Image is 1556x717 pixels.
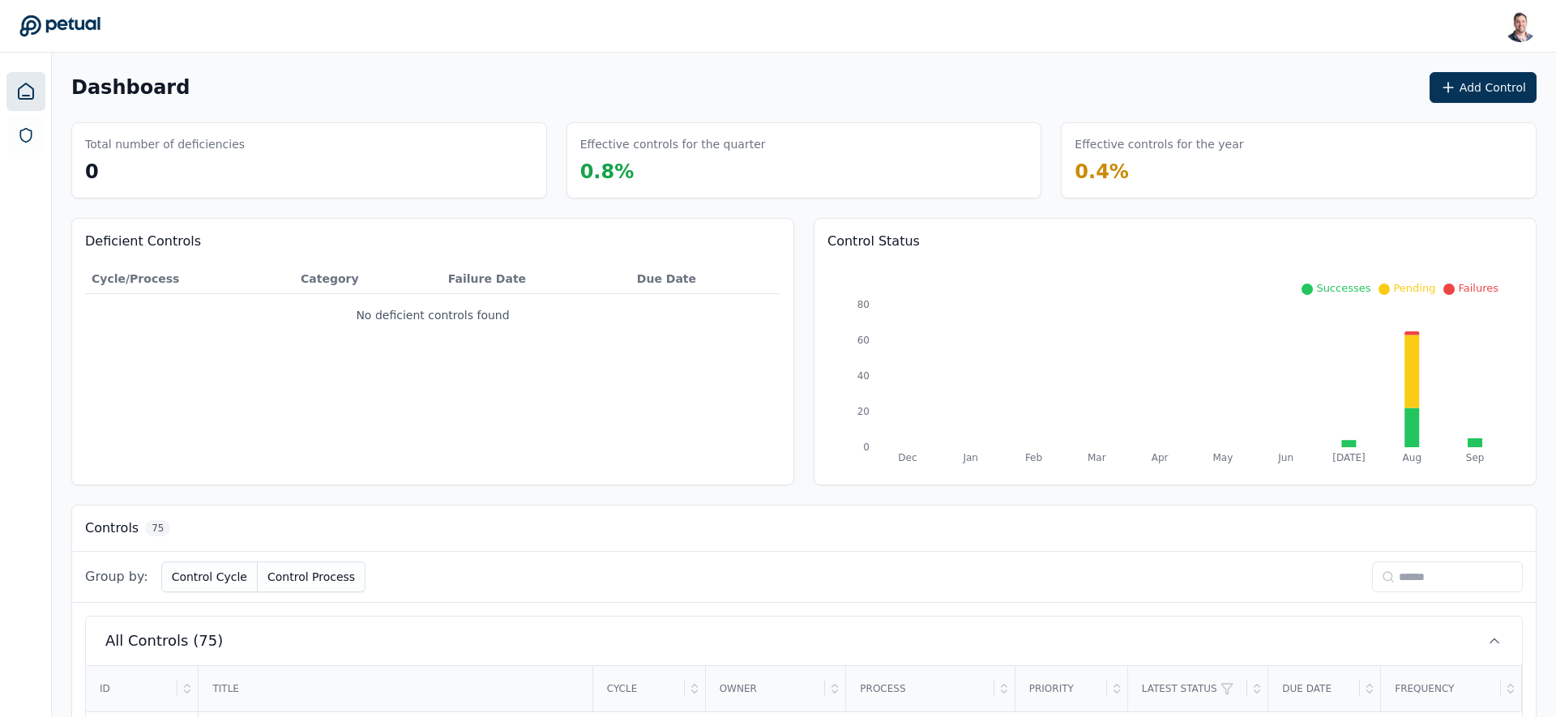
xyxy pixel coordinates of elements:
tspan: 80 [857,299,870,310]
div: Frequency [1382,667,1501,711]
div: Priority [1016,667,1107,711]
span: 0.4 % [1075,160,1129,183]
tspan: Jun [1277,452,1293,463]
div: Due Date [1269,667,1360,711]
a: SOC 1 Reports [8,117,44,153]
tspan: Aug [1403,452,1421,463]
h1: Dashboard [71,75,190,100]
h3: Deficient Controls [85,232,780,251]
span: 0 [85,160,99,183]
button: Control Process [258,561,365,592]
tspan: 0 [863,442,870,453]
tspan: Jan [962,452,978,463]
span: Group by: [85,567,148,587]
div: Owner [707,667,826,711]
div: Latest Status [1129,667,1248,711]
tspan: Feb [1025,452,1042,463]
a: Dashboard [6,72,45,111]
h3: Effective controls for the quarter [580,136,766,152]
span: Failures [1458,282,1498,294]
button: All Controls (75) [86,617,1522,665]
h3: Controls [85,519,139,538]
tspan: 20 [857,406,870,417]
span: 0.8 % [580,160,635,183]
span: 75 [145,520,170,536]
tspan: Mar [1088,452,1106,463]
tspan: May [1212,452,1233,463]
div: ID [87,667,177,711]
div: Process [847,667,994,711]
tspan: Apr [1152,452,1169,463]
tspan: [DATE] [1332,452,1366,463]
td: No deficient controls found [85,294,780,337]
div: Title [199,667,591,711]
th: Due Date [631,264,780,294]
th: Cycle/Process [85,264,294,294]
span: All Controls (75) [105,630,223,652]
div: Cycle [594,667,685,711]
tspan: Dec [898,452,917,463]
tspan: 60 [857,335,870,346]
span: Pending [1393,282,1435,294]
th: Failure Date [442,264,631,294]
h3: Total number of deficiencies [85,136,245,152]
tspan: 40 [857,370,870,382]
th: Category [294,264,442,294]
tspan: Sep [1466,452,1485,463]
h3: Effective controls for the year [1075,136,1243,152]
h3: Control Status [827,232,1523,251]
span: Successes [1316,282,1370,294]
button: Control Cycle [161,561,258,592]
button: Add Control [1430,72,1537,103]
a: Go to Dashboard [19,15,100,37]
img: Snir Kodesh [1504,10,1537,42]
